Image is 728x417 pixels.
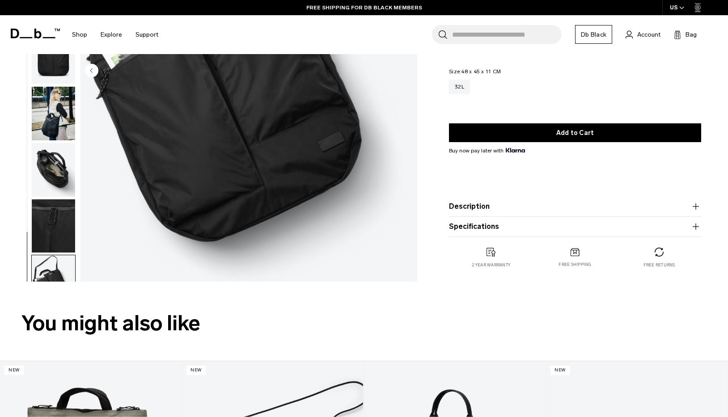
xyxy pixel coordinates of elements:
button: Specifications [449,221,701,232]
button: Utility Tote 32L Black Out [31,86,76,141]
span: 48 x 45 x 11 CM [461,68,501,75]
a: Account [626,29,660,40]
a: Explore [101,19,122,51]
button: Utility Tote 32L Black Out [31,30,76,84]
img: Utility Tote 32L Black Out [32,199,75,253]
a: FREE SHIPPING FOR DB BLACK MEMBERS [306,4,422,12]
p: Free shipping [559,262,591,268]
span: Buy now pay later with [449,147,525,155]
nav: Main Navigation [65,15,165,54]
h2: You might also like [21,307,707,339]
p: Free returns [643,262,675,268]
span: Bag [686,30,697,39]
button: Add to Cart [449,123,701,142]
a: Support [135,19,158,51]
button: Previous slide [85,64,98,79]
a: Db Black [575,25,612,44]
a: Shop [72,19,87,51]
p: New [4,366,24,375]
legend: Size: [449,69,501,74]
button: Bag [674,29,697,40]
p: New [186,366,206,375]
a: 32L [449,80,470,94]
button: Description [449,201,701,212]
img: Utility Tote 32L Black Out [32,255,75,309]
button: Utility Tote 32L Black Out [31,255,76,309]
img: Utility Tote 32L Black Out [32,30,75,84]
img: {"height" => 20, "alt" => "Klarna"} [506,148,525,152]
img: Utility Tote 32L Black Out [32,87,75,140]
img: Utility Tote 32L Black Out [32,143,75,197]
span: Account [637,30,660,39]
p: New [550,366,570,375]
button: Utility Tote 32L Black Out [31,143,76,197]
p: 2 year warranty [472,262,510,268]
button: Utility Tote 32L Black Out [31,199,76,253]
